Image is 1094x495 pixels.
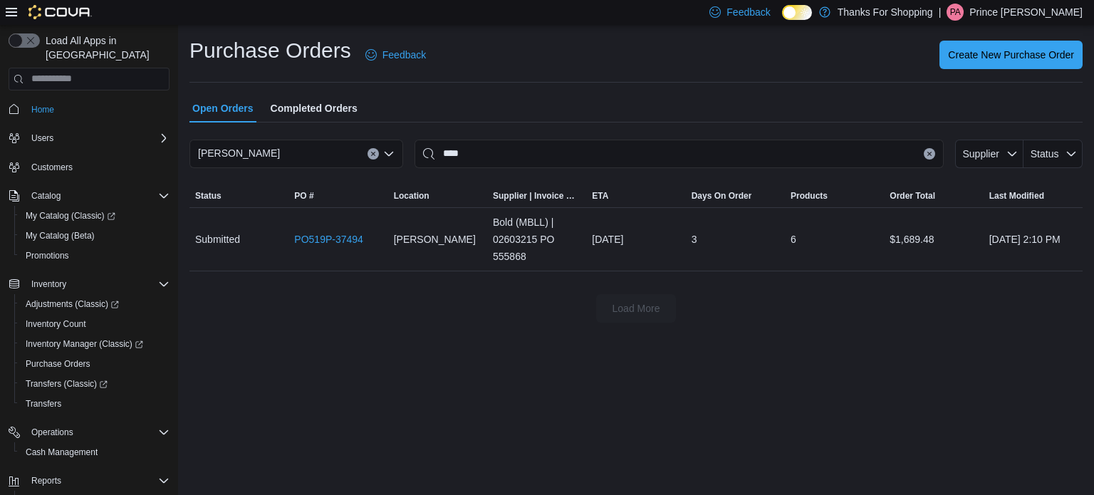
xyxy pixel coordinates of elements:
[31,104,54,115] span: Home
[26,318,86,330] span: Inventory Count
[3,157,175,177] button: Customers
[3,274,175,294] button: Inventory
[14,246,175,266] button: Promotions
[26,230,95,241] span: My Catalog (Beta)
[586,184,685,207] button: ETA
[26,276,72,293] button: Inventory
[884,225,983,254] div: $1,689.48
[791,231,796,248] span: 6
[26,100,170,118] span: Home
[596,294,676,323] button: Load More
[26,358,90,370] span: Purchase Orders
[28,5,92,19] img: Cova
[487,208,586,271] div: Bold (MBLL) | 02603215 PO 555868
[14,334,175,354] a: Inventory Manager (Classic)
[26,130,170,147] span: Users
[31,132,53,144] span: Users
[686,184,785,207] button: Days On Order
[950,4,961,21] span: PA
[26,424,79,441] button: Operations
[14,442,175,462] button: Cash Management
[26,130,59,147] button: Users
[20,444,170,461] span: Cash Management
[20,444,103,461] a: Cash Management
[20,375,113,392] a: Transfers (Classic)
[26,159,78,176] a: Customers
[20,375,170,392] span: Transfers (Classic)
[415,140,944,168] input: This is a search bar. After typing your query, hit enter to filter the results lower in the page.
[890,190,935,202] span: Order Total
[31,162,73,173] span: Customers
[360,41,432,69] a: Feedback
[192,94,254,123] span: Open Orders
[198,145,280,162] span: [PERSON_NAME]
[692,231,697,248] span: 3
[31,190,61,202] span: Catalog
[3,128,175,148] button: Users
[26,472,67,489] button: Reports
[838,4,933,21] p: Thanks For Shopping
[884,184,983,207] button: Order Total
[955,140,1023,168] button: Supplier
[26,187,170,204] span: Catalog
[948,48,1074,62] span: Create New Purchase Order
[939,41,1083,69] button: Create New Purchase Order
[20,296,125,313] a: Adjustments (Classic)
[26,101,60,118] a: Home
[20,395,170,412] span: Transfers
[989,190,1044,202] span: Last Modified
[984,184,1083,207] button: Last Modified
[20,355,96,372] a: Purchase Orders
[1023,140,1083,168] button: Status
[20,207,170,224] span: My Catalog (Classic)
[26,210,115,222] span: My Catalog (Classic)
[14,226,175,246] button: My Catalog (Beta)
[26,398,61,410] span: Transfers
[26,424,170,441] span: Operations
[388,184,487,207] button: Location
[963,148,999,160] span: Supplier
[20,316,92,333] a: Inventory Count
[613,301,660,316] span: Load More
[14,354,175,374] button: Purchase Orders
[947,4,964,21] div: Prince Arceo
[26,250,69,261] span: Promotions
[782,5,812,20] input: Dark Mode
[20,207,121,224] a: My Catalog (Classic)
[20,296,170,313] span: Adjustments (Classic)
[20,247,170,264] span: Promotions
[20,227,170,244] span: My Catalog (Beta)
[586,225,685,254] div: [DATE]
[26,276,170,293] span: Inventory
[493,190,580,202] span: Supplier | Invoice Number
[20,247,75,264] a: Promotions
[26,298,119,310] span: Adjustments (Classic)
[3,186,175,206] button: Catalog
[26,338,143,350] span: Inventory Manager (Classic)
[31,278,66,290] span: Inventory
[20,335,149,353] a: Inventory Manager (Classic)
[20,355,170,372] span: Purchase Orders
[14,374,175,394] a: Transfers (Classic)
[26,378,108,390] span: Transfers (Classic)
[3,99,175,120] button: Home
[592,190,608,202] span: ETA
[924,148,935,160] button: Clear input
[20,227,100,244] a: My Catalog (Beta)
[14,206,175,226] a: My Catalog (Classic)
[394,190,429,202] div: Location
[3,471,175,491] button: Reports
[785,184,884,207] button: Products
[20,395,67,412] a: Transfers
[294,190,313,202] span: PO #
[195,190,222,202] span: Status
[40,33,170,62] span: Load All Apps in [GEOGRAPHIC_DATA]
[487,184,586,207] button: Supplier | Invoice Number
[31,475,61,486] span: Reports
[189,184,288,207] button: Status
[31,427,73,438] span: Operations
[383,148,395,160] button: Open list of options
[195,231,240,248] span: Submitted
[20,316,170,333] span: Inventory Count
